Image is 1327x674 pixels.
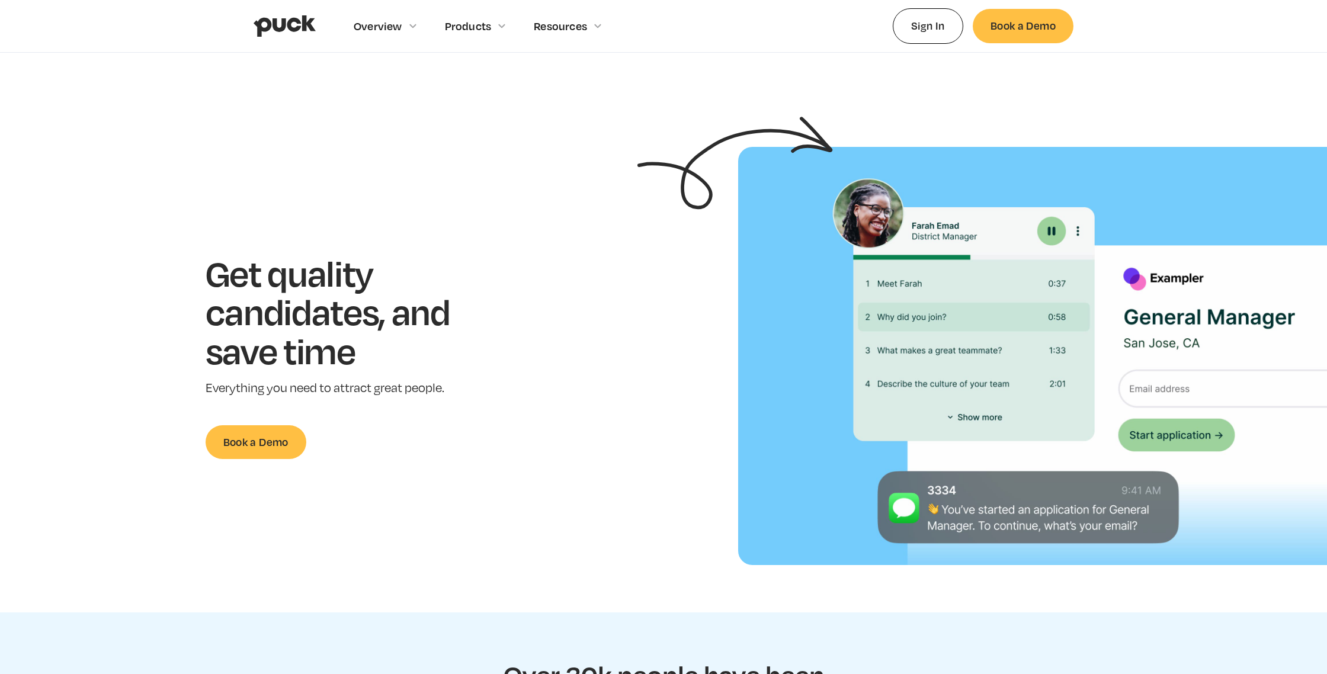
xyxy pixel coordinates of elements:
[973,9,1073,43] a: Book a Demo
[206,380,487,397] p: Everything you need to attract great people.
[534,20,587,33] div: Resources
[354,20,402,33] div: Overview
[893,8,963,43] a: Sign In
[445,20,492,33] div: Products
[206,253,487,370] h1: Get quality candidates, and save time
[206,425,306,459] a: Book a Demo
